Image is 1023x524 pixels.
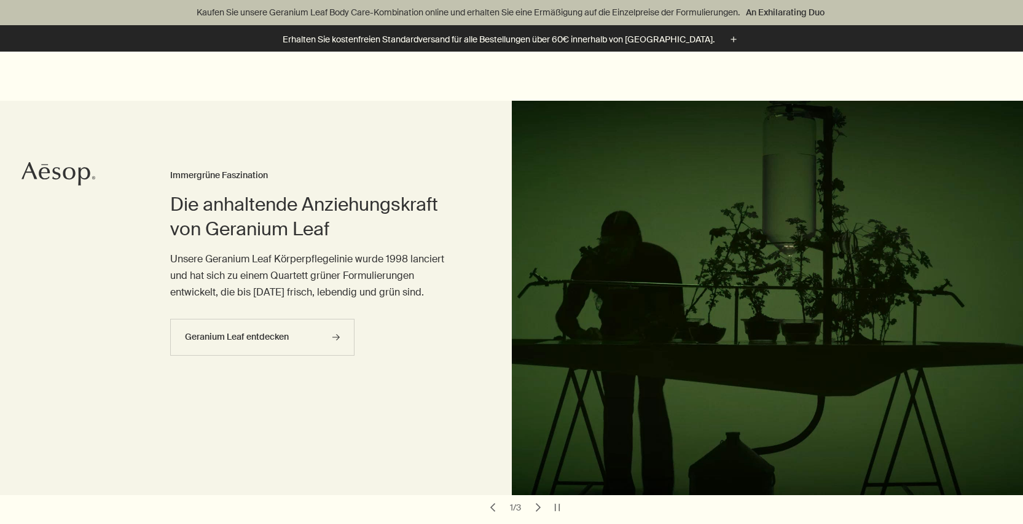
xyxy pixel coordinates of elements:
h2: Die anhaltende Anziehungskraft von Geranium Leaf [170,192,462,241]
button: next slide [530,499,547,516]
button: previous slide [484,499,501,516]
svg: Aesop [22,162,95,186]
h3: Immergrüne Faszination [170,168,462,183]
button: pause [549,499,566,516]
button: Erhalten Sie kostenfreien Standardversand für alle Bestellungen über 60€ innerhalb von [GEOGRAPHI... [283,33,740,47]
a: Aesop [22,162,95,189]
p: Unsere Geranium Leaf Körperpflegelinie wurde 1998 lanciert und hat sich zu einem Quartett grüner ... [170,251,462,301]
a: An Exhilarating Duo [743,6,827,19]
a: Geranium Leaf entdecken [170,319,355,356]
div: 1 / 3 [506,502,525,513]
p: Kaufen Sie unsere Geranium Leaf Body Care-Kombination online und erhalten Sie eine Ermäßigung auf... [12,6,1011,19]
p: Erhalten Sie kostenfreien Standardversand für alle Bestellungen über 60€ innerhalb von [GEOGRAPHI... [283,33,715,46]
